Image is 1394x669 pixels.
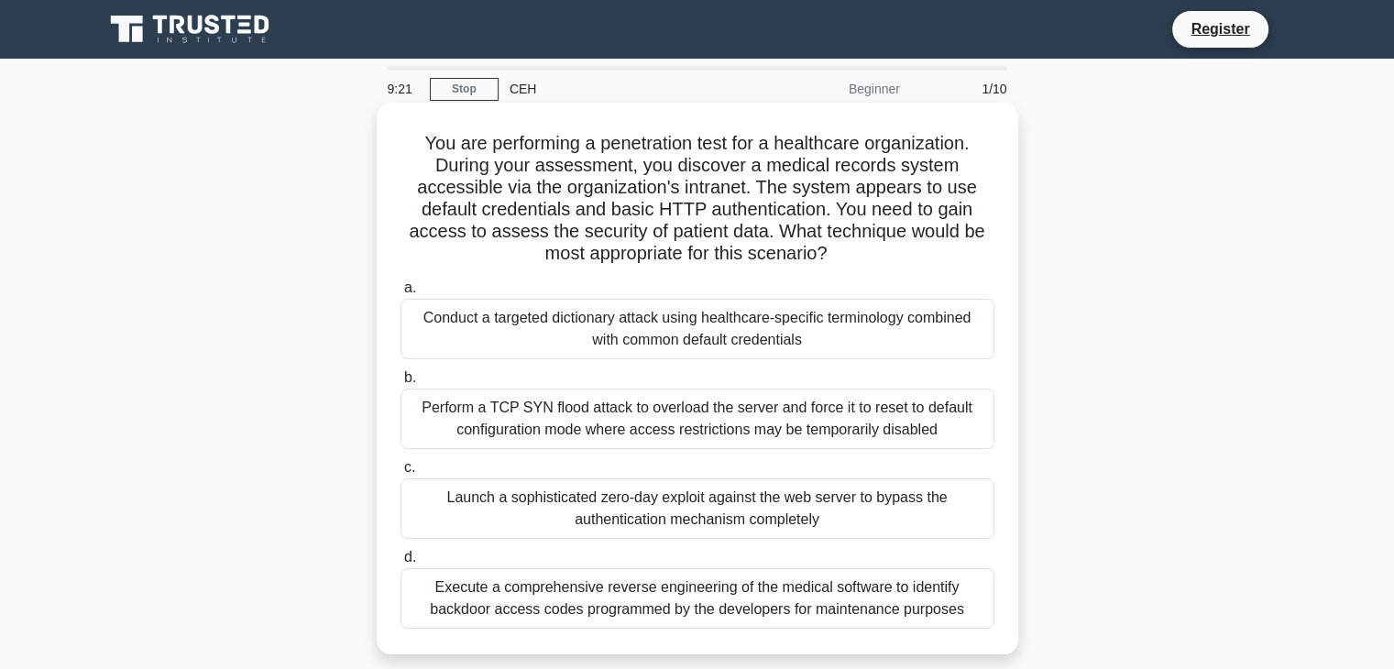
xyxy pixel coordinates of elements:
div: Execute a comprehensive reverse engineering of the medical software to identify backdoor access c... [401,568,994,629]
div: CEH [499,71,751,107]
div: Perform a TCP SYN flood attack to overload the server and force it to reset to default configurat... [401,389,994,449]
h5: You are performing a penetration test for a healthcare organization. During your assessment, you ... [399,132,996,266]
span: b. [404,369,416,385]
div: 1/10 [911,71,1018,107]
a: Stop [430,78,499,101]
a: Register [1180,17,1260,40]
div: Conduct a targeted dictionary attack using healthcare-specific terminology combined with common d... [401,299,994,359]
span: d. [404,549,416,565]
span: c. [404,459,415,475]
div: Launch a sophisticated zero-day exploit against the web server to bypass the authentication mecha... [401,478,994,539]
div: Beginner [751,71,911,107]
div: 9:21 [377,71,430,107]
span: a. [404,280,416,295]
